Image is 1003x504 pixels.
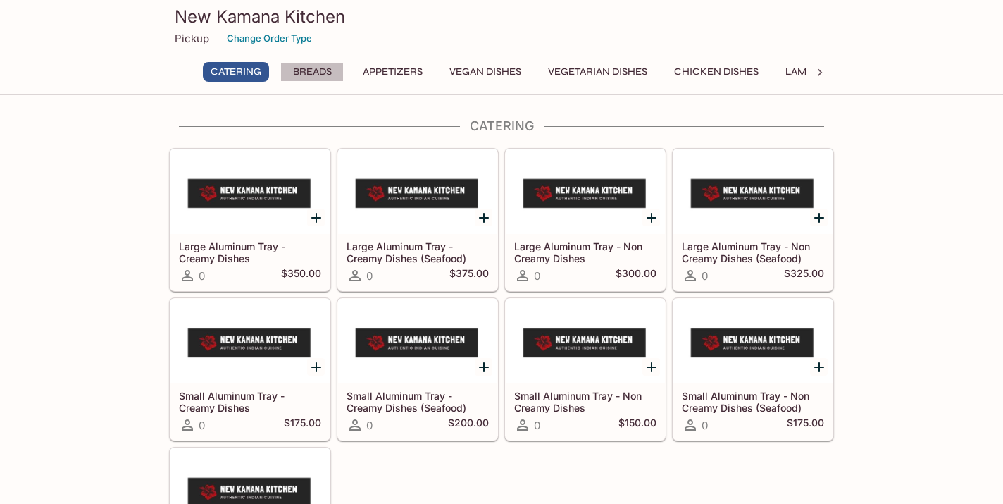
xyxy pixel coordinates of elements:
a: Small Aluminum Tray - Non Creamy Dishes (Seafood)0$175.00 [673,298,833,441]
span: 0 [366,269,373,283]
span: 0 [534,419,540,432]
a: Small Aluminum Tray - Creamy Dishes (Seafood)0$200.00 [337,298,498,441]
h3: New Kamana Kitchen [175,6,828,27]
h5: Large Aluminum Tray - Non Creamy Dishes (Seafood) [682,240,824,264]
button: Appetizers [355,62,430,82]
h5: Small Aluminum Tray - Non Creamy Dishes [514,390,656,413]
button: Breads [280,62,344,82]
h5: Small Aluminum Tray - Creamy Dishes [179,390,321,413]
span: 0 [702,419,708,432]
h5: $375.00 [449,267,489,284]
span: 0 [534,269,540,283]
div: Large Aluminum Tray - Creamy Dishes (Seafood) [338,149,497,234]
h5: $150.00 [618,417,656,434]
p: Pickup [175,32,209,45]
button: Catering [203,62,269,82]
span: 0 [199,269,205,283]
h5: Large Aluminum Tray - Non Creamy Dishes [514,240,656,264]
div: Small Aluminum Tray - Creamy Dishes [170,299,330,383]
a: Large Aluminum Tray - Creamy Dishes0$350.00 [170,149,330,291]
span: 0 [199,419,205,432]
h5: $175.00 [787,417,824,434]
h5: Large Aluminum Tray - Creamy Dishes (Seafood) [347,240,489,264]
span: 0 [366,419,373,432]
button: Add Large Aluminum Tray - Creamy Dishes [307,209,325,226]
button: Add Large Aluminum Tray - Creamy Dishes (Seafood) [475,209,492,226]
button: Add Small Aluminum Tray - Creamy Dishes [307,358,325,376]
h5: Small Aluminum Tray - Non Creamy Dishes (Seafood) [682,390,824,413]
a: Large Aluminum Tray - Non Creamy Dishes (Seafood)0$325.00 [673,149,833,291]
div: Large Aluminum Tray - Non Creamy Dishes (Seafood) [673,149,833,234]
a: Large Aluminum Tray - Creamy Dishes (Seafood)0$375.00 [337,149,498,291]
a: Large Aluminum Tray - Non Creamy Dishes0$300.00 [505,149,666,291]
a: Small Aluminum Tray - Non Creamy Dishes0$150.00 [505,298,666,441]
button: Lamb Dishes [778,62,858,82]
div: Small Aluminum Tray - Non Creamy Dishes (Seafood) [673,299,833,383]
h5: $350.00 [281,267,321,284]
h5: $325.00 [784,267,824,284]
button: Change Order Type [220,27,318,49]
button: Vegetarian Dishes [540,62,655,82]
button: Add Large Aluminum Tray - Non Creamy Dishes [642,209,660,226]
h5: Large Aluminum Tray - Creamy Dishes [179,240,321,264]
h5: Small Aluminum Tray - Creamy Dishes (Seafood) [347,390,489,413]
span: 0 [702,269,708,283]
button: Add Small Aluminum Tray - Non Creamy Dishes (Seafood) [810,358,828,376]
h5: $175.00 [284,417,321,434]
button: Add Large Aluminum Tray - Non Creamy Dishes (Seafood) [810,209,828,226]
button: Vegan Dishes [442,62,529,82]
button: Add Small Aluminum Tray - Non Creamy Dishes [642,358,660,376]
a: Small Aluminum Tray - Creamy Dishes0$175.00 [170,298,330,441]
h5: $200.00 [448,417,489,434]
button: Chicken Dishes [666,62,766,82]
div: Large Aluminum Tray - Creamy Dishes [170,149,330,234]
div: Large Aluminum Tray - Non Creamy Dishes [506,149,665,234]
h4: Catering [169,118,834,134]
h5: $300.00 [616,267,656,284]
div: Small Aluminum Tray - Non Creamy Dishes [506,299,665,383]
button: Add Small Aluminum Tray - Creamy Dishes (Seafood) [475,358,492,376]
div: Small Aluminum Tray - Creamy Dishes (Seafood) [338,299,497,383]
